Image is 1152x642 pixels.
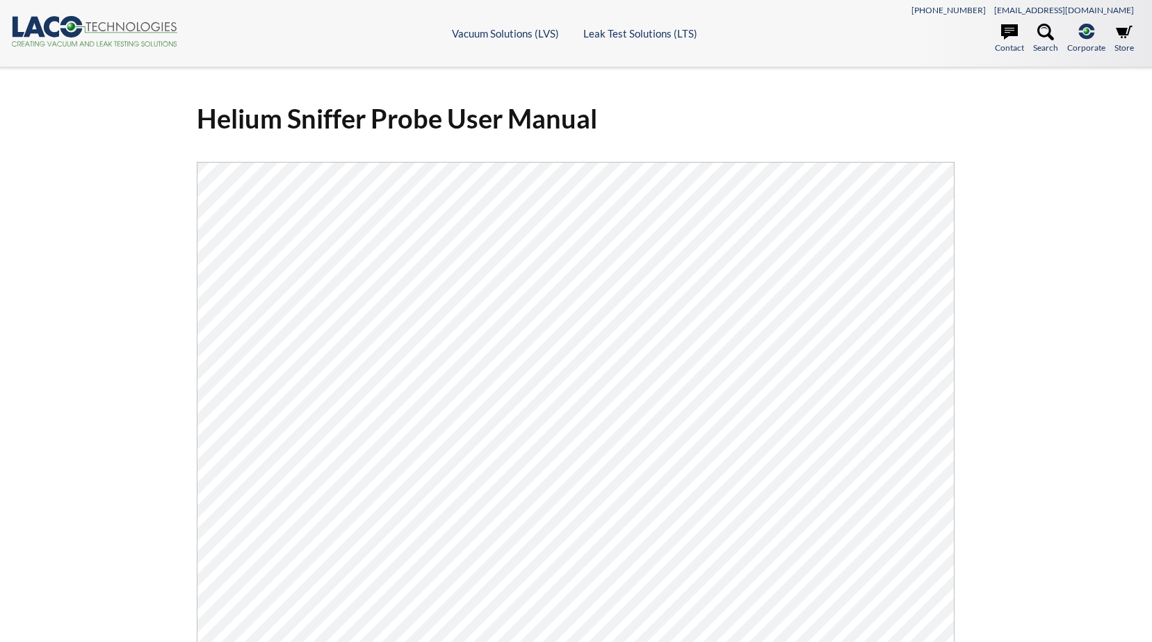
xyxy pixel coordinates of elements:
[452,27,559,40] a: Vacuum Solutions (LVS)
[911,5,986,15] a: [PHONE_NUMBER]
[1067,41,1105,54] span: Corporate
[197,101,955,135] h1: Helium Sniffer Probe User Manual
[994,5,1134,15] a: [EMAIL_ADDRESS][DOMAIN_NAME]
[583,27,697,40] a: Leak Test Solutions (LTS)
[995,24,1024,54] a: Contact
[1114,24,1134,54] a: Store
[1033,24,1058,54] a: Search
